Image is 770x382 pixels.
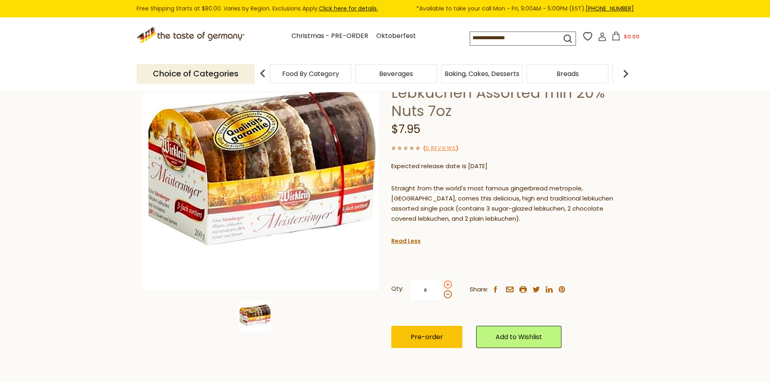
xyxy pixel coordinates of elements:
span: $0.00 [624,33,639,40]
div: Free Shipping Starts at $80.00. Varies by Region. Exclusions Apply. [137,4,634,13]
a: Beverages [379,71,413,77]
img: previous arrow [255,65,271,82]
p: Choice of Categories [137,64,255,84]
a: Oktoberfest [376,31,416,42]
span: Pre-order [411,332,443,342]
span: Share: [470,285,488,295]
img: next arrow [618,65,634,82]
img: Wicklein Meistersinger Lebkuchen Assorted min 20% Nuts 7oz [143,54,379,290]
a: Add to Wishlist [476,326,561,348]
input: Qty: [409,279,442,301]
span: *Available to take your call Mon - Fri, 9:00AM - 5:00PM (EST). [416,4,634,13]
a: Baking, Cakes, Desserts [445,71,519,77]
a: Christmas - PRE-ORDER [291,31,368,42]
a: [PHONE_NUMBER] [586,4,634,13]
button: $0.00 [608,32,643,44]
a: Click here for details. [319,4,378,13]
p: Straight from the world's most famous gingerbread metropole, [GEOGRAPHIC_DATA], comes this delici... [391,184,628,224]
button: Pre-order [391,326,462,348]
a: Breads [557,71,579,77]
span: ( ) [423,144,458,152]
strong: Qty: [391,284,403,294]
h1: Wicklein Meistersinger Lebkuchen Assorted min 20% Nuts 7oz [391,65,628,120]
span: $7.95 [391,121,420,137]
p: Expected release date is [DATE] [391,161,628,171]
a: 0 Reviews [426,144,456,153]
a: Read Less [391,237,421,245]
a: Food By Category [282,71,339,77]
img: Wicklein Meistersinger Lebkuchen Assorted min 20% Nuts 7oz [239,300,271,332]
